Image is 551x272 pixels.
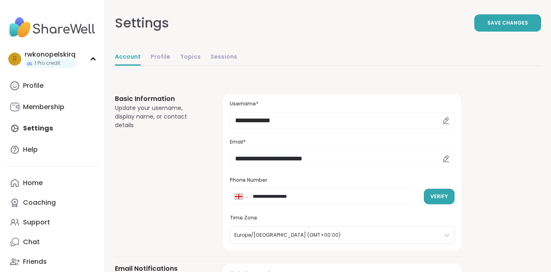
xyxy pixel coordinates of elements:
a: Account [115,49,141,66]
h3: Username* [230,101,455,107]
div: Chat [23,238,40,247]
a: Help [7,140,98,160]
a: Support [7,213,98,232]
a: Profile [151,49,170,66]
h3: Time Zone [230,215,455,222]
a: Sessions [210,49,237,66]
div: Support [23,218,50,227]
a: Friends [7,252,98,272]
div: rwkonopelskirq [25,50,75,59]
a: Profile [7,76,98,96]
h3: Basic Information [115,94,203,104]
button: Save Changes [474,14,541,32]
div: Settings [115,13,169,33]
span: Verify [430,193,448,200]
div: Update your username, display name, or contact details [115,104,203,130]
div: Profile [23,81,43,90]
h3: Phone Number [230,177,455,184]
a: Home [7,173,98,193]
img: ShareWell Nav Logo [7,13,98,42]
div: Membership [23,103,64,112]
h3: Email* [230,139,455,146]
a: Chat [7,232,98,252]
span: Save Changes [487,19,528,27]
div: Friends [23,257,47,266]
button: Verify [424,189,455,204]
div: Home [23,178,43,187]
a: Membership [7,97,98,117]
div: Help [23,145,38,154]
a: Topics [180,49,201,66]
span: r [13,54,17,64]
div: Coaching [23,198,56,207]
span: 1 Pro credit [34,60,60,67]
a: Coaching [7,193,98,213]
